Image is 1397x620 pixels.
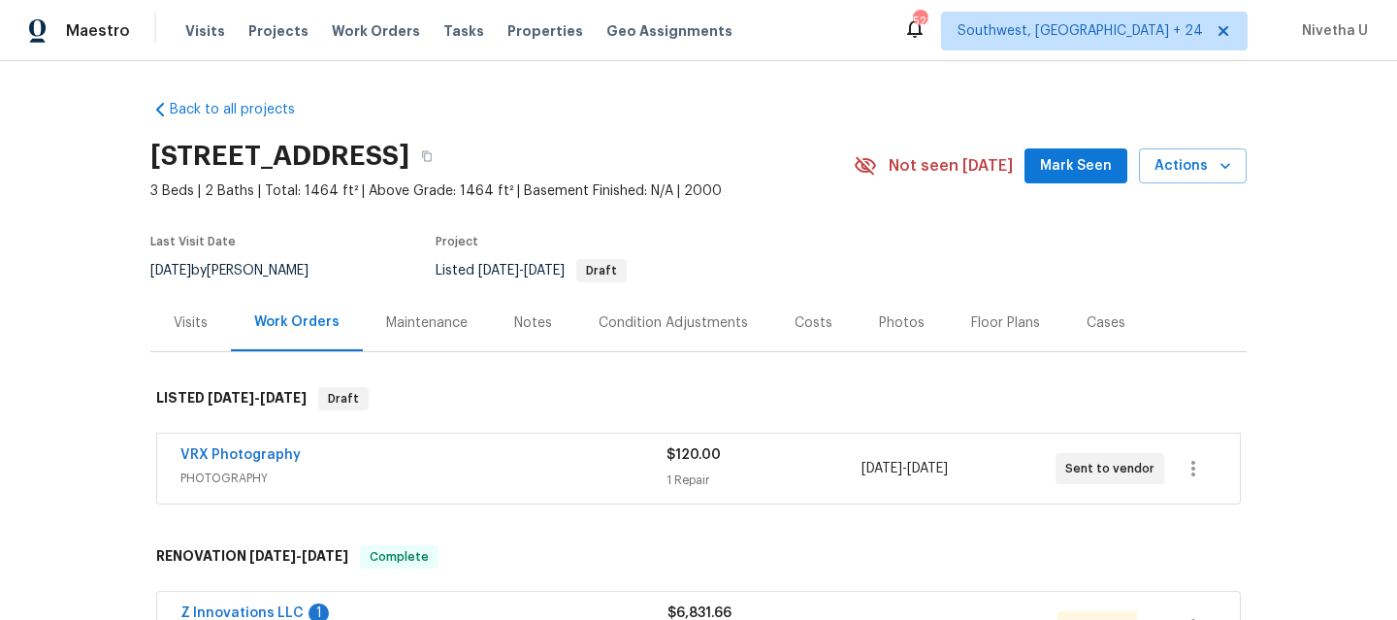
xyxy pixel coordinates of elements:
[1154,154,1231,179] span: Actions
[409,139,444,174] button: Copy Address
[913,12,926,31] div: 521
[1139,148,1247,184] button: Actions
[1024,148,1127,184] button: Mark Seen
[332,21,420,41] span: Work Orders
[362,547,437,567] span: Complete
[156,387,307,410] h6: LISTED
[907,462,948,475] span: [DATE]
[150,236,236,247] span: Last Visit Date
[150,526,1247,588] div: RENOVATION [DATE]-[DATE]Complete
[666,448,721,462] span: $120.00
[889,156,1013,176] span: Not seen [DATE]
[320,389,367,408] span: Draft
[578,265,625,277] span: Draft
[971,313,1040,333] div: Floor Plans
[150,259,332,282] div: by [PERSON_NAME]
[1040,154,1112,179] span: Mark Seen
[386,313,468,333] div: Maintenance
[1294,21,1368,41] span: Nivetha U
[180,469,666,488] span: PHOTOGRAPHY
[254,312,340,332] div: Work Orders
[606,21,732,41] span: Geo Assignments
[150,147,409,166] h2: [STREET_ADDRESS]
[248,21,309,41] span: Projects
[249,549,348,563] span: -
[156,545,348,569] h6: RENOVATION
[507,21,583,41] span: Properties
[150,181,854,201] span: 3 Beds | 2 Baths | Total: 1464 ft² | Above Grade: 1464 ft² | Basement Finished: N/A | 2000
[524,264,565,277] span: [DATE]
[302,549,348,563] span: [DATE]
[795,313,832,333] div: Costs
[260,391,307,405] span: [DATE]
[861,462,902,475] span: [DATE]
[599,313,748,333] div: Condition Adjustments
[514,313,552,333] div: Notes
[174,313,208,333] div: Visits
[150,100,337,119] a: Back to all projects
[436,264,627,277] span: Listed
[667,606,731,620] span: $6,831.66
[436,236,478,247] span: Project
[150,368,1247,430] div: LISTED [DATE]-[DATE]Draft
[443,24,484,38] span: Tasks
[861,459,948,478] span: -
[66,21,130,41] span: Maestro
[1065,459,1162,478] span: Sent to vendor
[150,264,191,277] span: [DATE]
[879,313,925,333] div: Photos
[180,606,304,620] a: Z Innovations LLC
[478,264,519,277] span: [DATE]
[958,21,1203,41] span: Southwest, [GEOGRAPHIC_DATA] + 24
[249,549,296,563] span: [DATE]
[185,21,225,41] span: Visits
[180,448,301,462] a: VRX Photography
[208,391,254,405] span: [DATE]
[478,264,565,277] span: -
[666,471,861,490] div: 1 Repair
[1087,313,1125,333] div: Cases
[208,391,307,405] span: -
